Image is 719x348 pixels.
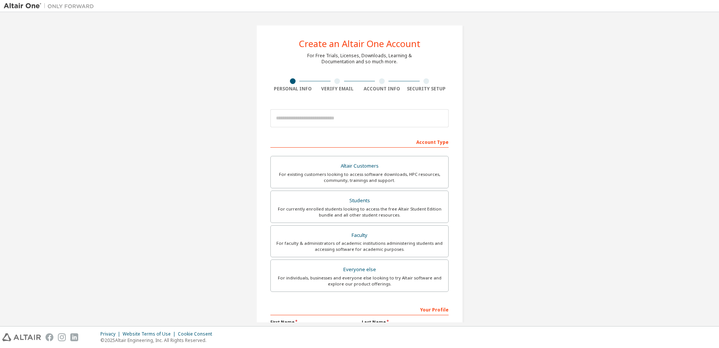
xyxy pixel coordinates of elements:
[275,171,444,183] div: For existing customers looking to access software downloads, HPC resources, community, trainings ...
[4,2,98,10] img: Altair One
[275,195,444,206] div: Students
[275,206,444,218] div: For currently enrolled students looking to access the free Altair Student Edition bundle and all ...
[275,264,444,275] div: Everyone else
[58,333,66,341] img: instagram.svg
[404,86,449,92] div: Security Setup
[270,303,449,315] div: Your Profile
[46,333,53,341] img: facebook.svg
[315,86,360,92] div: Verify Email
[100,337,217,343] p: © 2025 Altair Engineering, Inc. All Rights Reserved.
[70,333,78,341] img: linkedin.svg
[270,136,449,148] div: Account Type
[275,161,444,171] div: Altair Customers
[2,333,41,341] img: altair_logo.svg
[275,230,444,241] div: Faculty
[100,331,123,337] div: Privacy
[123,331,178,337] div: Website Terms of Use
[359,86,404,92] div: Account Info
[275,240,444,252] div: For faculty & administrators of academic institutions administering students and accessing softwa...
[270,86,315,92] div: Personal Info
[275,275,444,287] div: For individuals, businesses and everyone else looking to try Altair software and explore our prod...
[307,53,412,65] div: For Free Trials, Licenses, Downloads, Learning & Documentation and so much more.
[270,319,357,325] label: First Name
[299,39,420,48] div: Create an Altair One Account
[362,319,449,325] label: Last Name
[178,331,217,337] div: Cookie Consent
